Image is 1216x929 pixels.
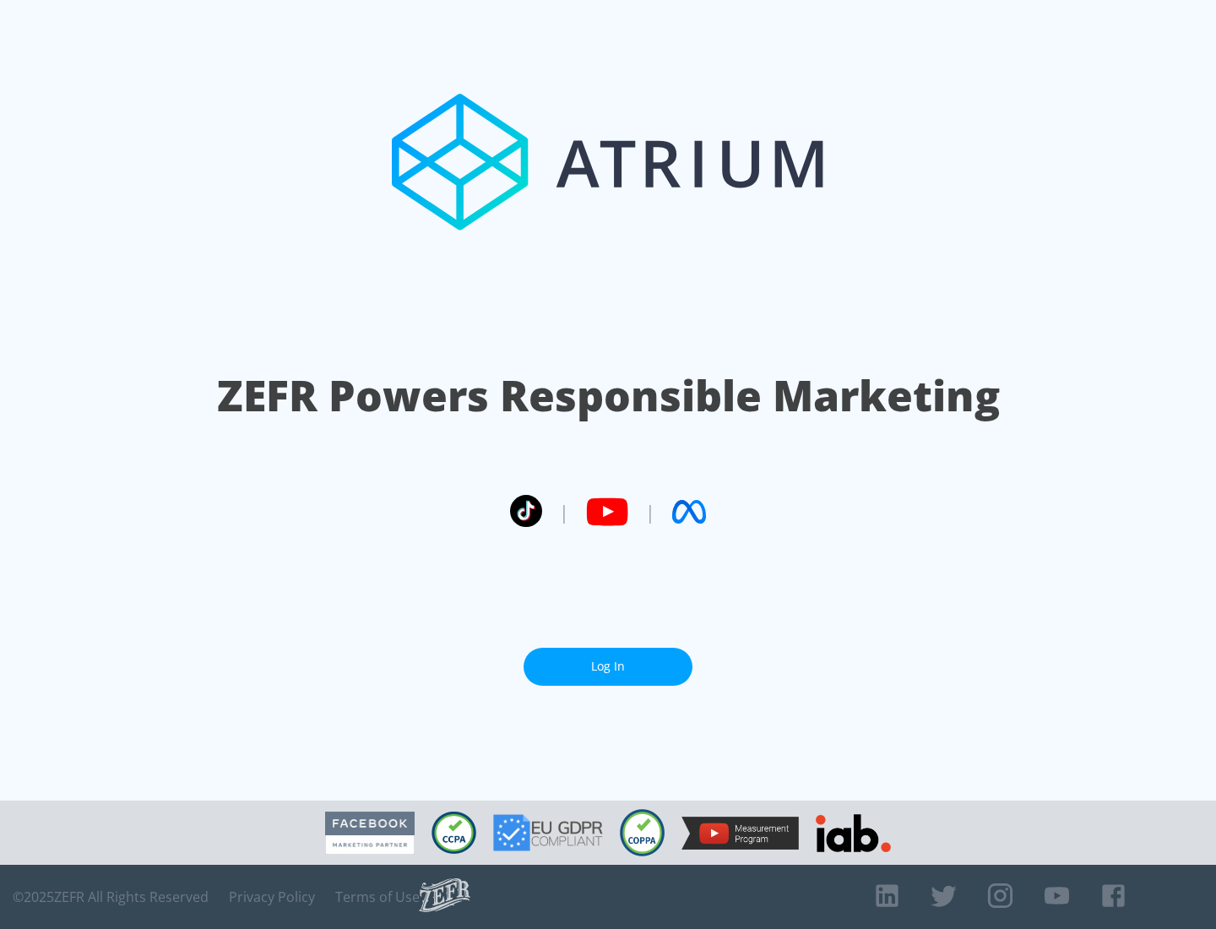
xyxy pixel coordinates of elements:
a: Privacy Policy [229,888,315,905]
img: YouTube Measurement Program [681,817,799,850]
h1: ZEFR Powers Responsible Marketing [217,367,1000,425]
a: Log In [524,648,692,686]
a: Terms of Use [335,888,420,905]
img: GDPR Compliant [493,814,603,851]
span: © 2025 ZEFR All Rights Reserved [13,888,209,905]
img: IAB [816,814,891,852]
span: | [559,499,569,524]
span: | [645,499,655,524]
img: Facebook Marketing Partner [325,812,415,855]
img: COPPA Compliant [620,809,665,856]
img: CCPA Compliant [432,812,476,854]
